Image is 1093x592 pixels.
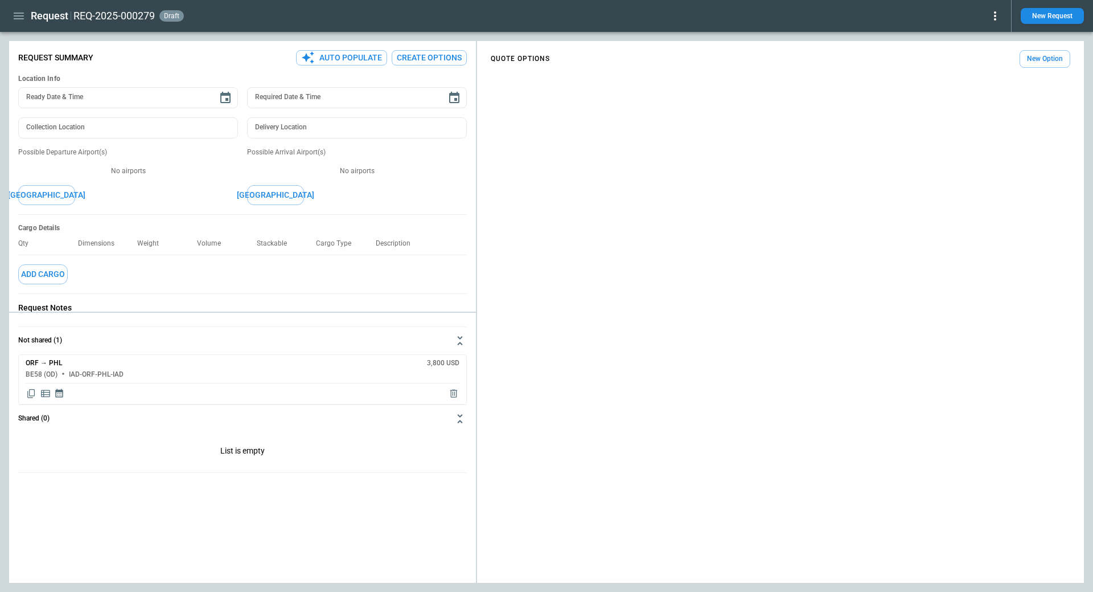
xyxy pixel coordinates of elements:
[31,9,68,23] h1: Request
[26,371,57,378] h6: BE58 (OD)
[376,239,420,248] p: Description
[26,360,62,367] h6: ORF → PHL
[1021,8,1084,24] button: New Request
[78,239,124,248] p: Dimensions
[443,87,466,109] button: Choose date
[18,224,467,232] h6: Cargo Details
[247,148,467,157] p: Possible Arrival Airport(s)
[214,87,237,109] button: Choose date
[18,185,75,205] button: [GEOGRAPHIC_DATA]
[18,327,467,354] button: Not shared (1)
[448,388,459,399] span: Delete quote
[427,360,459,367] h6: 3,800 USD
[477,46,1084,72] div: scrollable content
[18,432,467,472] p: List is empty
[26,388,37,399] span: Copy quote content
[18,166,238,176] p: No airports
[18,432,467,472] div: Not shared (1)
[1020,50,1070,68] button: New Option
[18,75,467,83] h6: Location Info
[197,239,230,248] p: Volume
[137,239,168,248] p: Weight
[18,405,467,432] button: Shared (0)
[316,239,360,248] p: Cargo Type
[18,337,62,344] h6: Not shared (1)
[247,166,467,176] p: No airports
[54,388,64,399] span: Display quote schedule
[491,56,550,62] h4: QUOTE OPTIONS
[18,53,93,63] p: Request Summary
[18,264,68,284] button: Add Cargo
[69,371,124,378] h6: IAD-ORF-PHL-IAD
[18,415,50,422] h6: Shared (0)
[18,148,238,157] p: Possible Departure Airport(s)
[18,354,467,405] div: Not shared (1)
[257,239,296,248] p: Stackable
[40,388,51,399] span: Display detailed quote content
[18,303,467,313] p: Request Notes
[73,9,155,23] h2: REQ-2025-000279
[162,12,182,20] span: draft
[392,50,467,66] button: Create Options
[18,239,38,248] p: Qty
[247,185,304,205] button: [GEOGRAPHIC_DATA]
[296,50,387,66] button: Auto Populate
